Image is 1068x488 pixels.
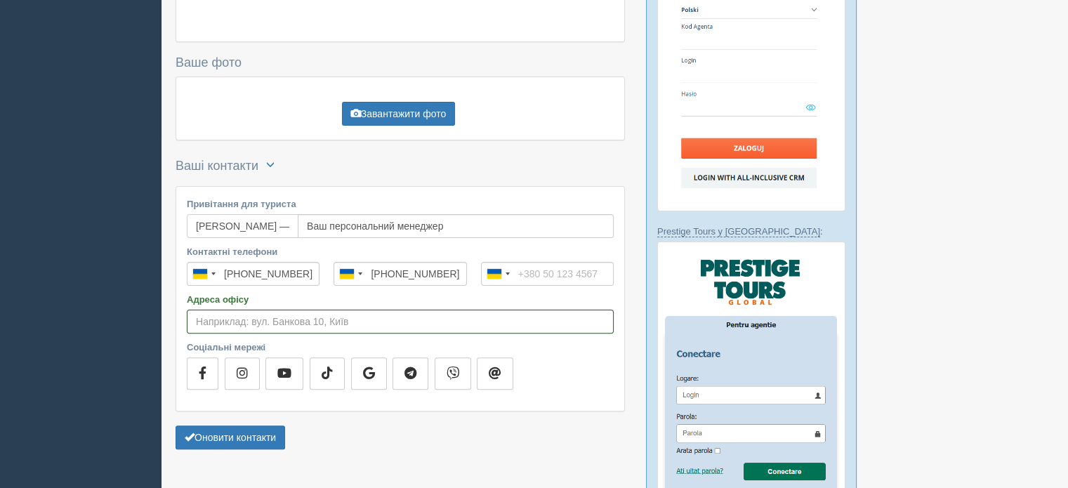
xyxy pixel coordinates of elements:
[187,341,614,354] label: Соціальні мережі
[187,245,319,258] label: Контактні телефони
[176,154,625,179] h4: Ваші контакти
[187,263,220,285] button: Selected country
[482,263,514,285] button: Selected country
[187,214,298,238] span: [PERSON_NAME] —
[176,56,625,70] h4: Ваше фото
[334,263,367,285] button: Selected country
[187,310,614,334] input: Наприклад: вул. Банкова 10, Київ
[176,426,285,449] button: Оновити контакти
[187,262,319,286] input: +380 50 123 4567
[342,102,455,126] button: Завантажити фото
[657,225,845,238] p: :
[481,262,614,286] input: +380 50 123 4567
[187,293,614,306] label: Адреса офісу
[657,226,820,237] a: Prestige Tours у [GEOGRAPHIC_DATA]
[334,262,466,286] input: +380 50 123 4567
[187,197,614,211] label: Привітання для туриста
